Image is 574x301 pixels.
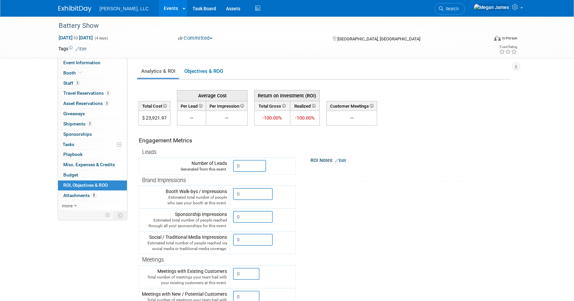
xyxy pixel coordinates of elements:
span: Search [443,6,459,11]
a: Objectives & ROO [180,65,227,78]
a: Tasks [58,140,127,150]
span: 3 [87,121,92,126]
span: 8 [91,193,96,198]
span: Budget [63,172,78,177]
button: Committed [176,35,215,42]
span: Tasks [63,142,74,147]
div: Meetings with Existing Customers [142,268,227,286]
span: -100.00% [262,115,282,121]
span: Sponsorships [63,131,92,137]
span: Giveaways [63,111,85,116]
span: -100.00% [295,115,315,121]
a: Booth [58,68,127,78]
span: -- [225,115,228,121]
span: [DATE] [DATE] [58,35,93,41]
div: Estimated total number of people who saw your booth at this event. [142,195,227,206]
img: Format-Inperson.png [494,35,501,41]
span: 5 [104,101,109,106]
a: Sponsorships [58,129,127,139]
span: Playbook [63,152,83,157]
a: Staff3 [58,78,127,88]
th: Per Lead [177,101,206,111]
a: Event Information [58,58,127,68]
div: Estimated total number of people reached via social media or traditional media coverage. [142,240,227,252]
span: to [73,35,79,40]
span: [PERSON_NAME], LLC [99,6,149,11]
div: -- [329,115,374,121]
td: Tags [58,45,86,52]
a: Edit [76,47,86,51]
a: Search [434,3,465,15]
div: ROI Notes: [311,155,514,164]
a: ROI, Objectives & ROO [58,180,127,190]
span: 3 [105,91,110,96]
div: Battery Show [56,20,478,32]
span: Misc. Expenses & Credits [63,162,115,167]
a: Attachments8 [58,191,127,201]
a: Misc. Expenses & Credits [58,160,127,170]
img: Megan James [474,4,509,11]
div: Number of Leads [142,160,227,172]
th: Per Impression [206,101,248,111]
span: Travel Reservations [63,90,110,96]
span: more [62,203,73,208]
div: Generated from this event. [142,167,227,172]
span: Shipments [63,121,92,126]
div: Engagement Metrics [139,136,293,145]
div: Event Format [449,34,517,44]
img: ExhibitDay [58,6,91,12]
div: Event Rating [499,45,517,49]
a: Giveaways [58,109,127,119]
a: Travel Reservations3 [58,88,127,98]
a: Asset Reservations5 [58,99,127,109]
div: In-Person [502,36,517,41]
a: Playbook [58,150,127,160]
th: Realized [290,101,319,111]
span: Brand Impressions [142,177,186,183]
span: Event Information [63,60,100,65]
th: Total Cost [139,101,170,111]
span: 3 [75,80,80,85]
span: Attachments [63,193,96,198]
span: Asset Reservations [63,101,109,106]
div: Total number of meetings your team had with your existing customers at this event. [142,275,227,286]
span: Meetings [142,257,164,263]
div: Booth Walk-bys / Impressions [142,188,227,206]
span: Booth [63,70,84,75]
td: Toggle Event Tabs [114,211,127,220]
i: Booth reservation complete [79,71,82,75]
span: (4 days) [94,36,108,40]
td: Personalize Event Tab Strip [102,211,114,220]
a: Analytics & ROI [137,65,179,78]
span: Staff [63,80,80,86]
th: Return on Investment (ROI) [255,90,320,101]
a: Edit [335,158,346,163]
span: -- [190,115,193,121]
td: $ 23,921.97 [139,111,170,125]
a: Budget [58,170,127,180]
a: more [58,201,127,211]
div: Social / Traditional Media Impressions [142,234,227,252]
a: Shipments3 [58,119,127,129]
span: [GEOGRAPHIC_DATA], [GEOGRAPHIC_DATA] [337,36,420,41]
div: Sponsorship Impressions [142,211,227,229]
span: ROI, Objectives & ROO [63,182,108,188]
th: Customer Meetings [327,101,377,111]
th: Average Cost [177,90,248,101]
th: Total Gross [255,101,290,111]
div: Estimated total number of people reached through all your sponsorships for this event. [142,218,227,229]
span: Leads [142,149,156,155]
